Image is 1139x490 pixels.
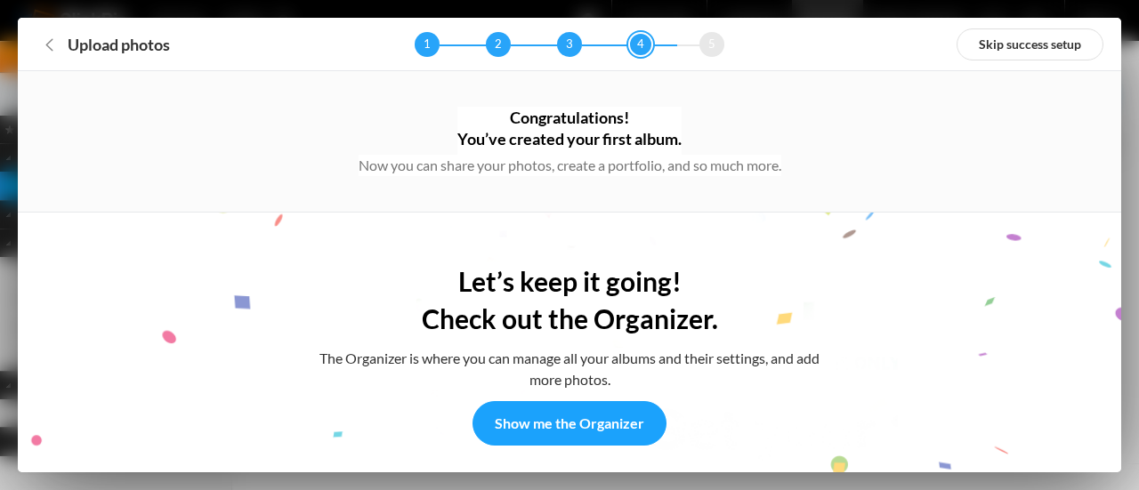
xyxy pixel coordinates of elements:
span: 5 [699,32,724,57]
span: 1 [415,32,440,57]
a: Upload photos [36,31,62,58]
p: Now you can share your photos, create a portfolio, and so much more. [359,155,781,176]
span: 3 [557,32,582,57]
div: Upload photos [68,31,170,58]
a: Show me the Organizer [473,401,666,446]
span: 2 [486,32,511,57]
h1: Let’s keep it going! Check out the Organizer. [422,262,718,337]
h2: Congratulations! You’ve created your first album. [457,107,682,155]
p: The Organizer is where you can manage all your albums and their settings, and add more photos. [303,348,836,390]
a: Skip success setup [957,28,1103,60]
